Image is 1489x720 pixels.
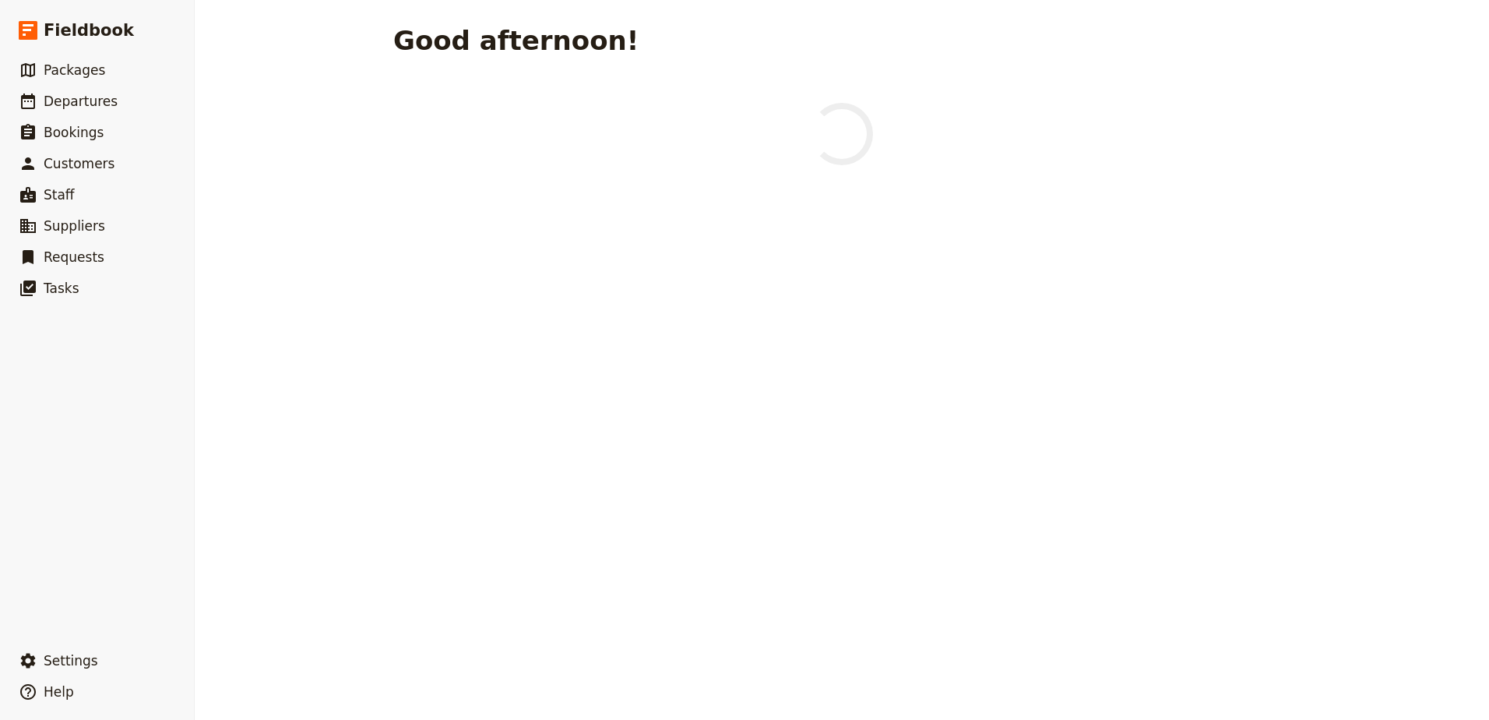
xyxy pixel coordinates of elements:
span: Staff [44,187,75,203]
span: Tasks [44,281,79,296]
span: Suppliers [44,218,105,234]
span: Settings [44,653,98,669]
span: Bookings [44,125,104,140]
span: Departures [44,94,118,109]
span: Fieldbook [44,19,134,42]
span: Requests [44,249,104,265]
span: Help [44,684,74,700]
span: Customers [44,156,114,171]
span: Packages [44,62,105,78]
h1: Good afternoon! [393,25,639,56]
